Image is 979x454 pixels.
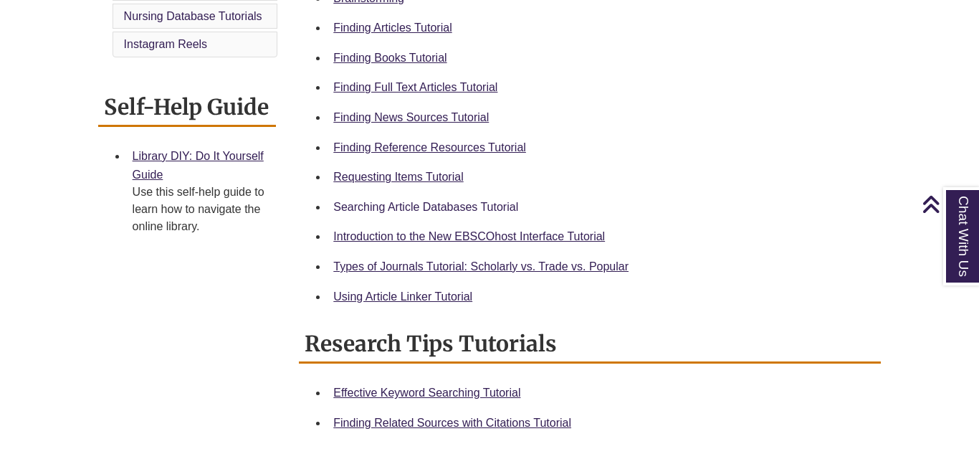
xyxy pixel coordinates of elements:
[124,10,262,22] a: Nursing Database Tutorials
[333,22,452,34] a: Finding Articles Tutorial
[333,417,571,429] a: Finding Related Sources with Citations Tutorial
[333,141,526,153] a: Finding Reference Resources Tutorial
[333,201,518,213] a: Searching Article Databases Tutorial
[299,326,881,364] h2: Research Tips Tutorials
[333,52,446,64] a: Finding Books Tutorial
[922,194,975,214] a: Back to Top
[333,111,489,123] a: Finding News Sources Tutorial
[333,290,472,303] a: Using Article Linker Tutorial
[124,38,208,50] a: Instagram Reels
[98,89,277,127] h2: Self-Help Guide
[133,150,264,181] a: Library DIY: Do It Yourself Guide
[333,171,463,183] a: Requesting Items Tutorial
[133,184,265,235] div: Use this self-help guide to learn how to navigate the online library.
[333,81,497,93] a: Finding Full Text Articles Tutorial
[333,387,520,399] a: Effective Keyword Searching Tutorial
[333,230,605,242] a: Introduction to the New EBSCOhost Interface Tutorial
[333,260,629,273] a: Types of Journals Tutorial: Scholarly vs. Trade vs. Popular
